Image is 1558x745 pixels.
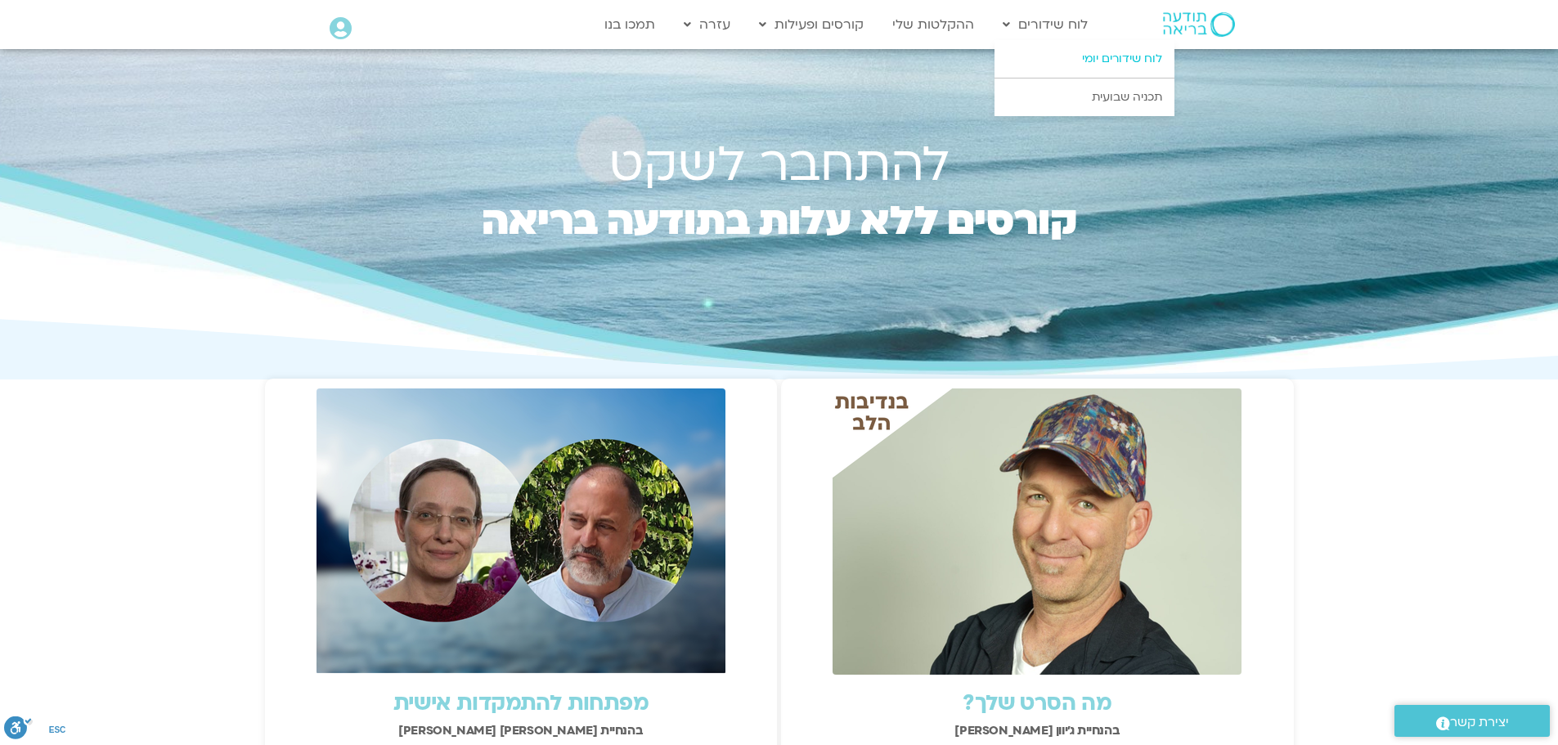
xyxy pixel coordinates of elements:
a: תכניה שבועית [995,79,1174,116]
img: תודעה בריאה [1163,12,1235,37]
a: תמכו בנו [596,9,663,40]
span: יצירת קשר [1450,711,1509,734]
h2: בהנחיית [PERSON_NAME] [PERSON_NAME] [273,724,770,738]
a: לוח שידורים [995,9,1096,40]
h2: בהנחיית ג'יוון [PERSON_NAME] [789,724,1286,738]
a: קורסים ופעילות [751,9,872,40]
a: לוח שידורים יומי [995,40,1174,78]
a: מפתחות להתמקדות אישית [393,689,649,718]
h1: להתחבר לשקט [447,143,1111,187]
h2: קורסים ללא עלות בתודעה בריאה [447,204,1111,277]
a: ההקלטות שלי [884,9,982,40]
a: יצירת קשר [1394,705,1550,737]
a: מה הסרט שלך? [963,689,1111,718]
a: עזרה [676,9,739,40]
